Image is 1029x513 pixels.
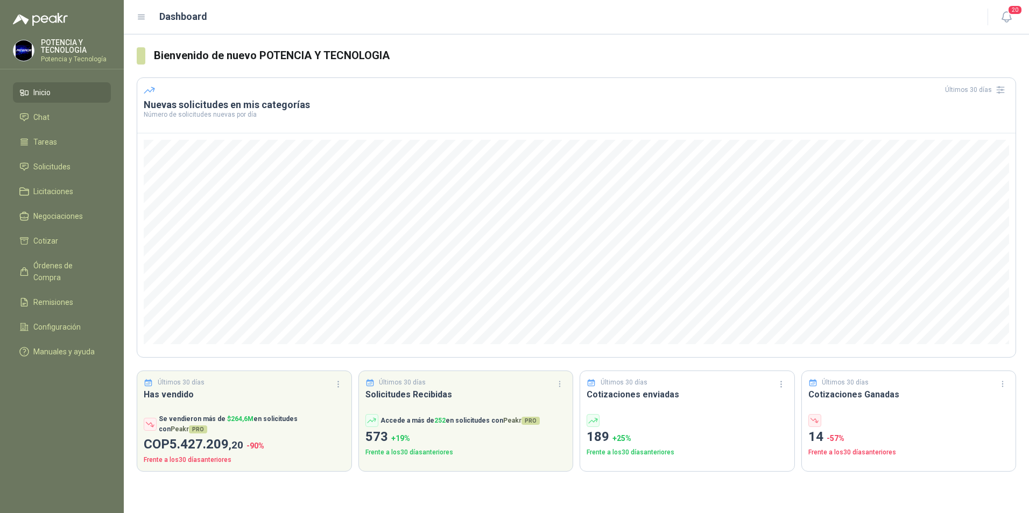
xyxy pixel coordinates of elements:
a: Chat [13,107,111,127]
span: Manuales y ayuda [33,346,95,358]
p: COP [144,434,345,455]
span: 5.427.209 [170,437,243,452]
p: Número de solicitudes nuevas por día [144,111,1009,118]
span: Inicio [33,87,51,98]
button: 20 [997,8,1016,27]
span: PRO [189,425,207,433]
span: Chat [33,111,50,123]
span: 20 [1007,5,1023,15]
span: + 25 % [612,434,631,443]
h3: Has vendido [144,388,345,401]
h3: Nuevas solicitudes en mis categorías [144,98,1009,111]
p: Últimos 30 días [822,377,869,388]
a: Órdenes de Compra [13,255,111,288]
span: Órdenes de Compra [33,260,101,283]
a: Inicio [13,82,111,103]
p: Últimos 30 días [158,377,205,388]
p: Frente a los 30 días anteriores [365,447,567,458]
span: Cotizar [33,235,58,247]
h3: Bienvenido de nuevo POTENCIA Y TECNOLOGIA [154,47,1016,64]
p: Se vendieron más de en solicitudes con [159,414,345,434]
span: Licitaciones [33,186,73,197]
div: Últimos 30 días [945,81,1009,98]
p: Accede a más de en solicitudes con [380,416,540,426]
a: Manuales y ayuda [13,341,111,362]
a: Negociaciones [13,206,111,226]
span: ,20 [229,439,243,451]
span: Remisiones [33,296,73,308]
span: 252 [434,417,446,424]
p: 189 [587,427,788,447]
p: Potencia y Tecnología [41,56,111,62]
h3: Cotizaciones Ganadas [808,388,1010,401]
img: Logo peakr [13,13,68,26]
p: Últimos 30 días [601,377,647,388]
span: + 19 % [391,434,410,443]
span: Peakr [171,425,207,433]
p: Frente a los 30 días anteriores [808,447,1010,458]
img: Company Logo [13,40,34,61]
span: Tareas [33,136,57,148]
span: Solicitudes [33,161,71,173]
p: 14 [808,427,1010,447]
span: -57 % [827,434,844,443]
span: Configuración [33,321,81,333]
span: PRO [521,417,540,425]
h3: Cotizaciones enviadas [587,388,788,401]
h1: Dashboard [159,9,207,24]
a: Remisiones [13,292,111,312]
span: -90 % [246,441,264,450]
span: Peakr [503,417,540,424]
p: Frente a los 30 días anteriores [144,455,345,465]
span: Negociaciones [33,210,83,222]
p: Últimos 30 días [379,377,426,388]
a: Licitaciones [13,181,111,202]
a: Cotizar [13,231,111,251]
h3: Solicitudes Recibidas [365,388,567,401]
a: Tareas [13,132,111,152]
a: Configuración [13,317,111,337]
p: POTENCIA Y TECNOLOGIA [41,39,111,54]
a: Solicitudes [13,156,111,177]
span: $ 264,6M [227,415,253,423]
p: Frente a los 30 días anteriores [587,447,788,458]
p: 573 [365,427,567,447]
